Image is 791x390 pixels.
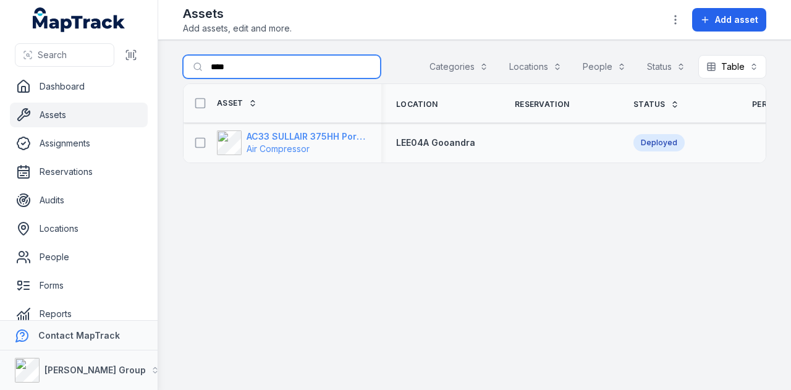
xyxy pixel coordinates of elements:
span: Location [396,100,438,109]
span: LEE04A Gooandra [396,137,475,148]
a: AC33 SULLAIR 375HH Portable CompressorAir Compressor [217,130,366,155]
button: Status [639,55,693,78]
h2: Assets [183,5,292,22]
a: Assignments [10,131,148,156]
button: Search [15,43,114,67]
span: Person [752,100,784,109]
span: Asset [217,98,243,108]
span: Add assets, edit and more. [183,22,292,35]
button: Categories [421,55,496,78]
a: People [10,245,148,269]
button: People [575,55,634,78]
span: Search [38,49,67,61]
a: Status [633,100,679,109]
span: Status [633,100,666,109]
span: Air Compressor [247,143,310,154]
a: Reports [10,302,148,326]
a: Audits [10,188,148,213]
div: Deployed [633,134,685,151]
a: LEE04A Gooandra [396,137,475,149]
a: Forms [10,273,148,298]
strong: AC33 SULLAIR 375HH Portable Compressor [247,130,366,143]
a: Locations [10,216,148,241]
a: MapTrack [33,7,125,32]
span: Add asset [715,14,758,26]
button: Locations [501,55,570,78]
a: Dashboard [10,74,148,99]
a: Asset [217,98,257,108]
strong: [PERSON_NAME] Group [44,365,146,375]
a: Reservations [10,159,148,184]
button: Table [698,55,766,78]
button: Add asset [692,8,766,32]
a: Assets [10,103,148,127]
span: Reservation [515,100,569,109]
strong: Contact MapTrack [38,330,120,341]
